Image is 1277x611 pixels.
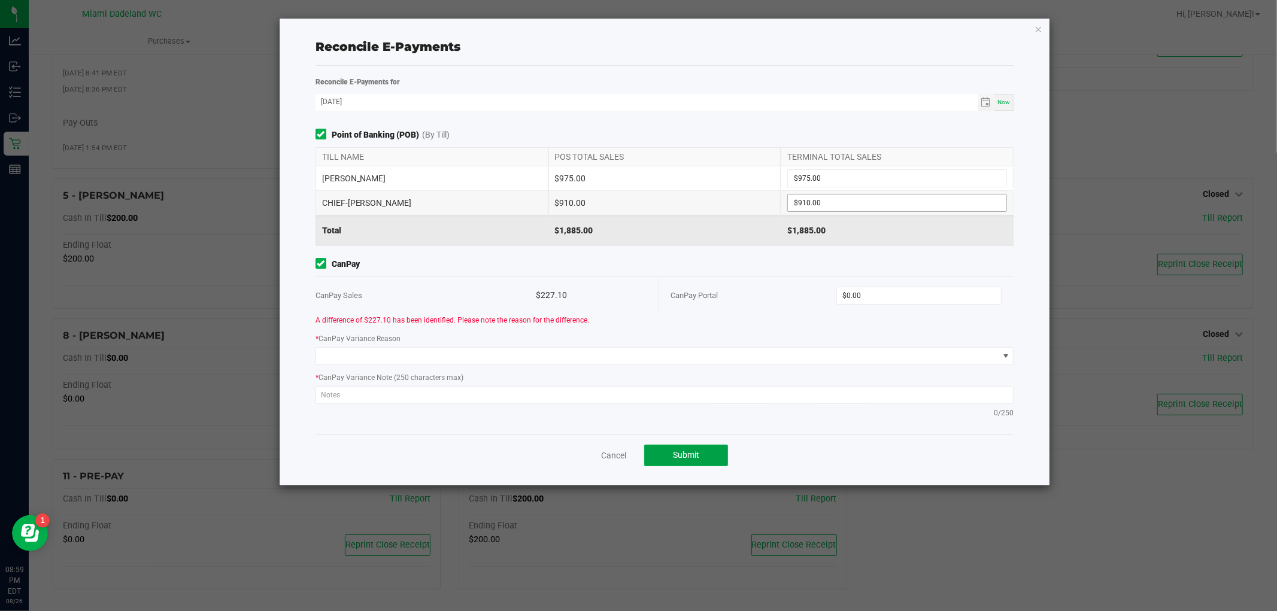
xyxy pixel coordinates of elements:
[316,333,401,344] label: CanPay Variance Reason
[644,445,728,466] button: Submit
[781,148,1014,166] div: TERMINAL TOTAL SALES
[536,277,646,314] div: $227.10
[601,449,626,461] a: Cancel
[316,372,463,383] label: CanPay Variance Note (250 characters max)
[994,408,1014,418] span: 0/250
[781,215,1014,245] div: $1,885.00
[12,515,48,551] iframe: Resource center
[673,450,699,460] span: Submit
[316,316,589,324] span: A difference of $227.10 has been identified. Please note the reason for the difference.
[316,94,978,109] input: Date
[332,129,419,141] strong: Point of Banking (POB)
[422,129,450,141] span: (By Till)
[548,191,781,215] div: $910.00
[316,191,548,215] div: CHIEF-[PERSON_NAME]
[316,215,548,245] div: Total
[316,148,548,166] div: TILL NAME
[548,215,781,245] div: $1,885.00
[316,78,401,86] strong: Reconcile E-Payments for
[997,99,1010,105] span: Now
[978,94,995,111] span: Toggle calendar
[316,291,362,300] span: CanPay Sales
[316,258,332,270] form-toggle: Include in reconciliation
[35,513,50,528] iframe: Resource center unread badge
[332,258,360,270] strong: CanPay
[548,148,781,166] div: POS TOTAL SALES
[548,166,781,190] div: $975.00
[316,166,548,190] div: [PERSON_NAME]
[316,129,332,141] form-toggle: Include in reconciliation
[671,291,718,300] span: CanPay Portal
[316,38,1014,56] div: Reconcile E-Payments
